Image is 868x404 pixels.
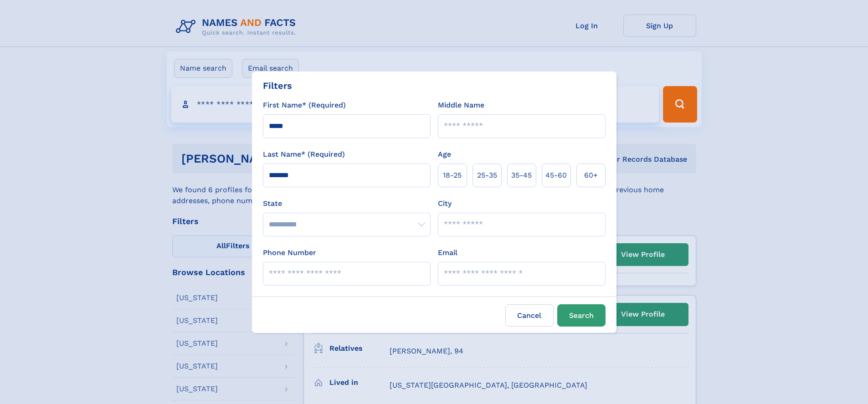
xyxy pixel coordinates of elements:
label: Phone Number [263,247,316,258]
label: First Name* (Required) [263,100,346,111]
label: City [438,198,452,209]
div: Filters [263,79,292,92]
span: 35‑45 [511,170,532,181]
label: Last Name* (Required) [263,149,345,160]
label: Middle Name [438,100,484,111]
button: Search [557,304,606,327]
label: Email [438,247,457,258]
span: 18‑25 [443,170,462,181]
span: 45‑60 [545,170,567,181]
label: Cancel [505,304,554,327]
label: Age [438,149,451,160]
span: 60+ [584,170,598,181]
label: State [263,198,431,209]
span: 25‑35 [477,170,497,181]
